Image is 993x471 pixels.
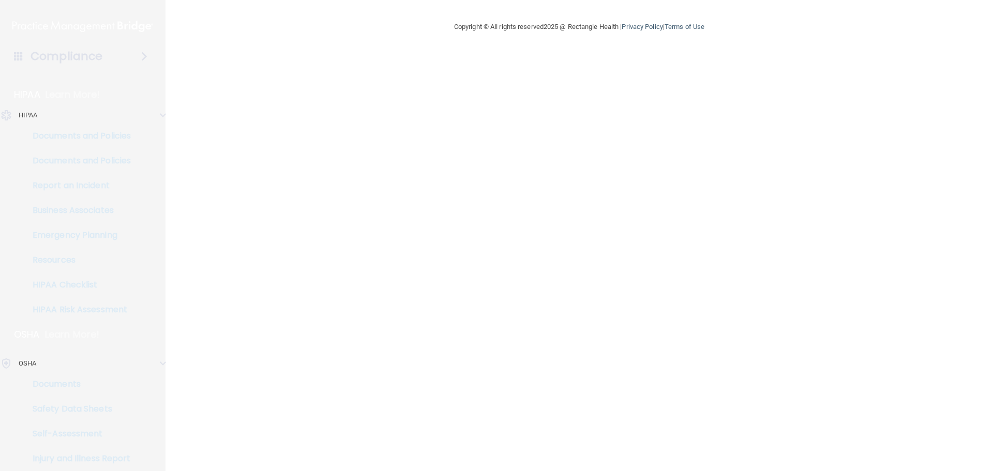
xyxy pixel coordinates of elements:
p: Self-Assessment [7,429,148,439]
div: Copyright © All rights reserved 2025 @ Rectangle Health | | [390,10,768,43]
p: OSHA [14,328,40,341]
p: OSHA [19,357,36,370]
p: Emergency Planning [7,230,148,240]
p: Report an Incident [7,180,148,191]
p: Business Associates [7,205,148,216]
p: Documents and Policies [7,156,148,166]
a: Privacy Policy [622,23,663,31]
p: Documents [7,379,148,389]
p: Injury and Illness Report [7,453,148,464]
p: HIPAA Risk Assessment [7,305,148,315]
p: HIPAA Checklist [7,280,148,290]
p: Safety Data Sheets [7,404,148,414]
p: Documents and Policies [7,131,148,141]
p: Learn More! [46,88,100,101]
a: Terms of Use [665,23,704,31]
p: Resources [7,255,148,265]
h4: Compliance [31,49,102,64]
p: Learn More! [45,328,100,341]
p: HIPAA [19,109,38,121]
img: PMB logo [12,16,153,37]
p: HIPAA [14,88,40,101]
